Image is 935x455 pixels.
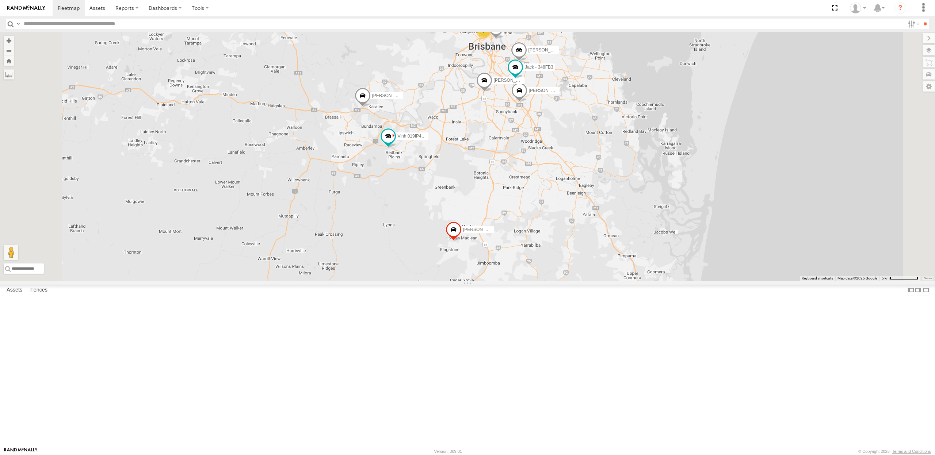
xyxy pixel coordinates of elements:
label: Search Filter Options [905,19,921,29]
label: Assets [3,285,26,295]
a: Visit our Website [4,448,38,455]
label: Search Query [15,19,21,29]
span: Vinh 019IP4 - Hilux [398,134,435,139]
button: Map scale: 5 km per 74 pixels [879,276,920,281]
a: Terms (opens in new tab) [924,277,932,280]
label: Hide Summary Table [922,285,930,295]
button: Zoom in [4,36,14,46]
button: Drag Pegman onto the map to open Street View [4,245,18,260]
button: Zoom Home [4,56,14,66]
label: Dock Summary Table to the Right [915,285,922,295]
label: Fences [27,285,51,295]
label: Map Settings [923,81,935,92]
span: Jack - 348FB3 [525,65,553,70]
span: [PERSON_NAME] [528,47,565,53]
span: Map data ©2025 Google [837,276,877,280]
span: [PERSON_NAME] B - Corolla Hatch [372,93,443,99]
a: Terms and Conditions [892,449,931,454]
button: Keyboard shortcuts [802,276,833,281]
label: Measure [4,69,14,80]
div: © Copyright 2025 - [858,449,931,454]
span: [PERSON_NAME] - 347FB3 [529,88,584,93]
span: [PERSON_NAME] - 017IP4 [494,78,547,83]
div: Marco DiBenedetto [847,3,869,14]
span: 5 km [882,276,890,280]
div: Version: 309.01 [434,449,462,454]
span: [PERSON_NAME] 366JK9 - Corolla Hatch [463,227,546,232]
label: Dock Summary Table to the Left [907,285,915,295]
img: rand-logo.svg [7,5,45,11]
button: Zoom out [4,46,14,56]
i: ? [894,2,906,14]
